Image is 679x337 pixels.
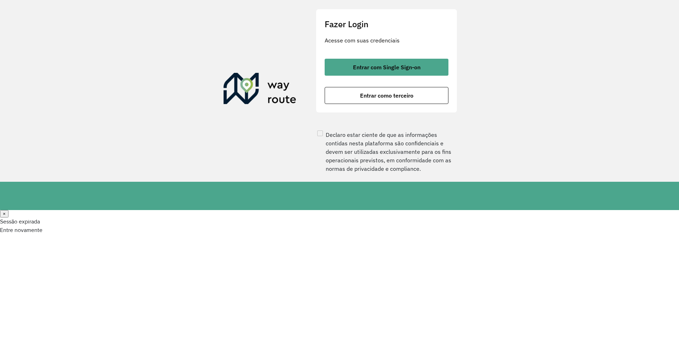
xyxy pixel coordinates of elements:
[325,36,448,45] p: Acesse com suas credenciais
[325,59,448,76] button: button
[353,64,420,70] span: Entrar com Single Sign-on
[316,130,457,173] label: Declaro estar ciente de que as informações contidas nesta plataforma são confidenciais e devem se...
[325,18,448,30] h2: Fazer Login
[224,73,296,107] img: Roteirizador AmbevTech
[3,211,6,216] span: ×
[325,87,448,104] button: button
[360,93,413,98] span: Entrar como terceiro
